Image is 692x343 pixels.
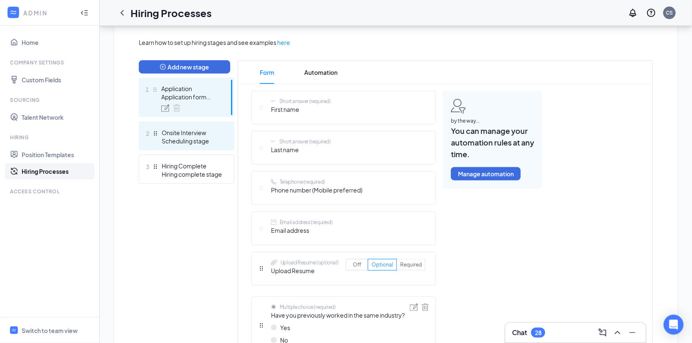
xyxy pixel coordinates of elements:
[259,145,264,151] svg: Drag
[10,59,91,66] div: Company Settings
[259,323,264,328] svg: Drag
[117,8,127,18] svg: ChevronLeft
[22,163,93,180] a: Hiring Processes
[400,262,422,268] span: Required
[259,266,264,271] svg: Drag
[162,162,222,170] div: Hiring Complete
[80,9,89,17] svg: Collapse
[280,323,290,332] span: Yes
[451,117,534,125] span: by the way...
[259,226,264,232] svg: Drag
[10,134,91,141] div: Hiring
[598,328,608,338] svg: ComposeMessage
[280,304,336,311] div: Multiple choice (required)
[10,96,91,104] div: Sourcing
[281,259,338,266] div: Upload Resume (optional)
[271,311,405,320] span: Have you previously worked in the same industry?
[271,145,331,154] span: Last name
[277,38,290,47] a: here
[10,188,91,195] div: Access control
[22,146,93,163] a: Position Templates
[451,125,534,160] span: You can manage your automation rules at any time.
[271,266,338,275] span: Upload Resume
[146,162,149,172] span: 3
[160,64,166,70] span: plus-circle
[271,226,332,235] span: Email address
[153,131,158,136] svg: Drag
[279,138,331,145] div: Short answer (required)
[259,105,264,111] svg: Drag
[596,326,609,339] button: ComposeMessage
[152,87,158,93] svg: Drag
[512,328,527,337] h3: Chat
[153,164,158,170] svg: Drag
[22,72,93,88] a: Custom Fields
[535,329,542,336] div: 28
[22,34,93,51] a: Home
[145,84,149,94] span: 1
[646,8,656,18] svg: QuestionInfo
[628,328,638,338] svg: Minimize
[161,84,222,93] div: Application
[279,98,331,105] div: Short answer (required)
[146,128,149,138] span: 2
[11,328,17,333] svg: WorkstreamLogo
[23,9,73,17] div: ADMIN
[451,167,521,180] button: Manage automation
[139,38,276,47] span: Learn how to set up hiring stages and see examples
[280,219,332,226] div: Email address (required)
[611,326,624,339] button: ChevronUp
[139,60,230,74] button: plus-circleAdd new stage
[271,185,362,195] span: Phone number (Mobile preferred)
[666,9,673,16] div: CS
[162,137,222,145] div: Scheduling stage
[353,262,361,268] span: Off
[9,8,17,17] svg: WorkstreamLogo
[628,8,638,18] svg: Notifications
[280,178,325,185] div: Telephone (required)
[259,185,264,191] svg: Drag
[626,326,639,339] button: Minimize
[260,61,274,84] span: Form
[162,170,222,178] div: Hiring complete stage
[161,93,222,101] div: Application form stage
[664,315,684,335] div: Open Intercom Messenger
[22,109,93,126] a: Talent Network
[131,6,212,20] h1: Hiring Processes
[22,326,78,335] div: Switch to team view
[613,328,623,338] svg: ChevronUp
[304,61,337,84] span: Automation
[162,128,222,137] div: Onsite Interview
[372,262,393,268] span: Optional
[271,105,331,114] span: First name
